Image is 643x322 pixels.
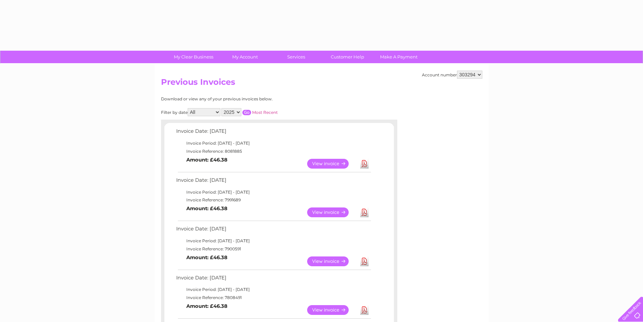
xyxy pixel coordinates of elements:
td: Invoice Period: [DATE] - [DATE] [175,139,372,147]
b: Amount: £46.38 [186,254,227,261]
b: Amount: £46.38 [186,157,227,163]
a: Most Recent [252,110,278,115]
a: Make A Payment [371,51,427,63]
b: Amount: £46.38 [186,303,227,309]
b: Amount: £46.38 [186,205,227,212]
a: Download [360,159,369,169]
td: Invoice Date: [DATE] [175,224,372,237]
a: View [307,207,357,217]
a: My Account [217,51,273,63]
a: My Clear Business [166,51,221,63]
a: Download [360,256,369,266]
td: Invoice Reference: 8081885 [175,147,372,155]
div: Filter by date [161,108,338,116]
a: Customer Help [320,51,375,63]
a: View [307,305,357,315]
td: Invoice Reference: 7900591 [175,245,372,253]
h2: Previous Invoices [161,77,482,90]
td: Invoice Period: [DATE] - [DATE] [175,286,372,294]
a: View [307,256,357,266]
a: Download [360,305,369,315]
td: Invoice Reference: 7991689 [175,196,372,204]
td: Invoice Reference: 7808491 [175,294,372,302]
td: Invoice Period: [DATE] - [DATE] [175,237,372,245]
td: Invoice Date: [DATE] [175,127,372,139]
td: Invoice Period: [DATE] - [DATE] [175,188,372,196]
a: Download [360,207,369,217]
td: Invoice Date: [DATE] [175,176,372,188]
div: Download or view any of your previous invoices below. [161,97,338,101]
a: View [307,159,357,169]
a: Services [268,51,324,63]
div: Account number [422,71,482,79]
td: Invoice Date: [DATE] [175,273,372,286]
